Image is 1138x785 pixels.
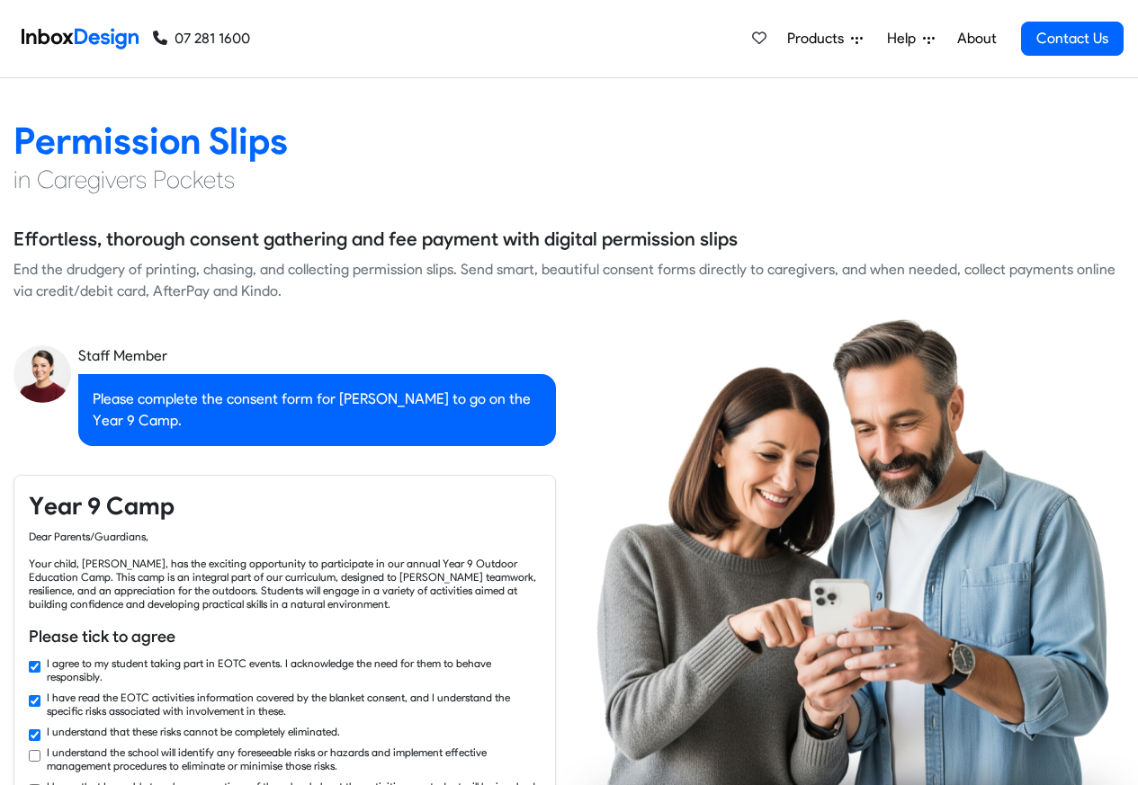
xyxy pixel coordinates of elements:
label: I agree to my student taking part in EOTC events. I acknowledge the need for them to behave respo... [47,656,541,683]
label: I understand that these risks cannot be completely eliminated. [47,725,340,738]
div: End the drudgery of printing, chasing, and collecting permission slips. Send smart, beautiful con... [13,259,1125,302]
a: About [952,21,1001,57]
div: Staff Member [78,345,556,367]
img: staff_avatar.png [13,345,71,403]
div: Please complete the consent form for [PERSON_NAME] to go on the Year 9 Camp. [78,374,556,446]
label: I understand the school will identify any foreseeable risks or hazards and implement effective ma... [47,745,541,772]
span: Products [787,28,851,49]
h6: Please tick to agree [29,625,541,648]
h2: Permission Slips [13,118,1125,164]
span: Help [887,28,923,49]
a: Help [880,21,942,57]
a: Products [780,21,870,57]
label: I have read the EOTC activities information covered by the blanket consent, and I understand the ... [47,691,541,718]
a: 07 281 1600 [153,28,250,49]
a: Contact Us [1021,22,1124,56]
div: Dear Parents/Guardians, Your child, [PERSON_NAME], has the exciting opportunity to participate in... [29,530,541,611]
h5: Effortless, thorough consent gathering and fee payment with digital permission slips [13,226,738,253]
h4: in Caregivers Pockets [13,164,1125,196]
h4: Year 9 Camp [29,490,541,522]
